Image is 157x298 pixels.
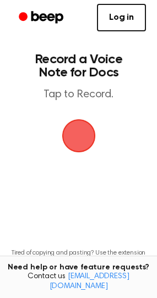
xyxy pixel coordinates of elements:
[50,273,129,290] a: [EMAIL_ADDRESS][DOMAIN_NAME]
[20,88,137,102] p: Tap to Record.
[20,53,137,79] h1: Record a Voice Note for Docs
[97,4,146,31] a: Log in
[9,249,148,266] p: Tired of copying and pasting? Use the extension to automatically insert your recordings.
[62,119,95,152] button: Beep Logo
[7,272,150,291] span: Contact us
[11,7,73,29] a: Beep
